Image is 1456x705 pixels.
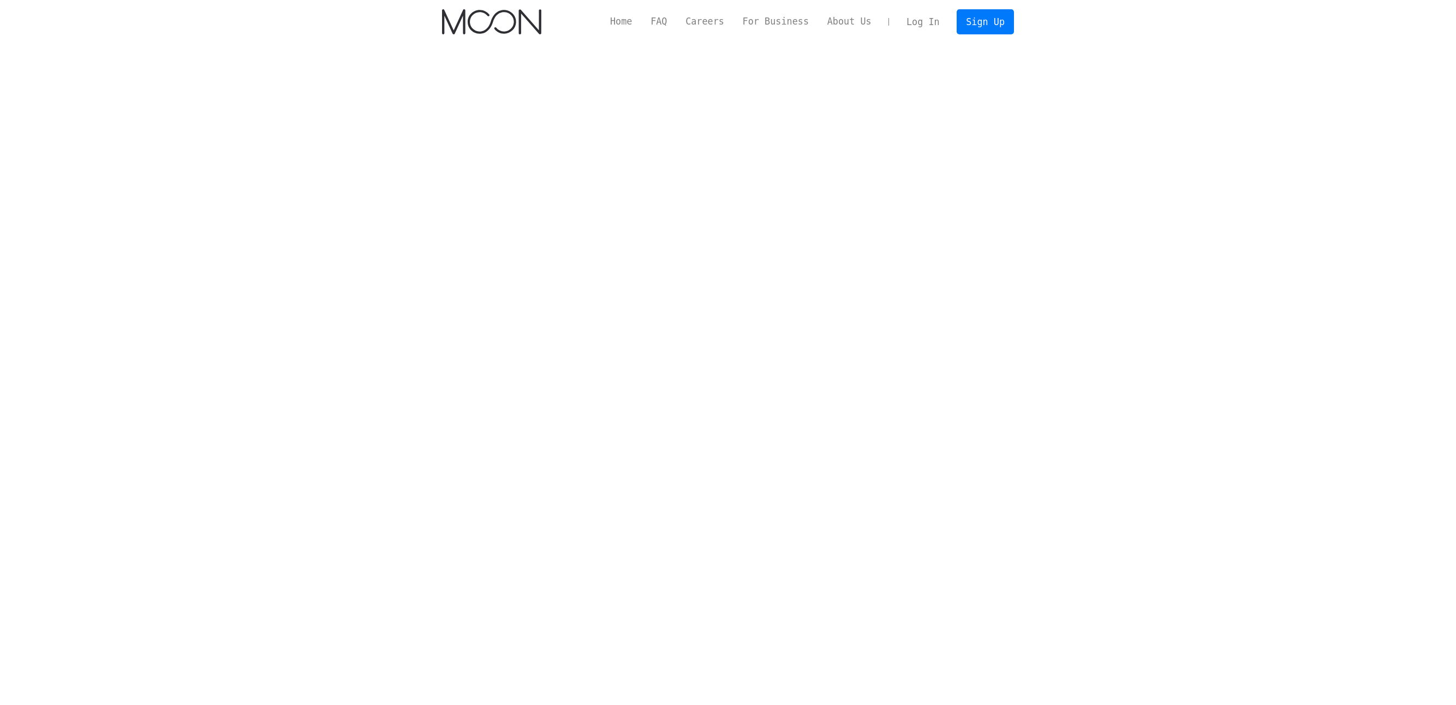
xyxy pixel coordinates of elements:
a: Sign Up [957,9,1013,34]
img: Moon Logo [442,9,541,34]
a: Home [601,15,641,28]
a: About Us [818,15,881,28]
a: For Business [733,15,818,28]
a: FAQ [641,15,676,28]
a: Log In [897,10,948,34]
a: Careers [676,15,733,28]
